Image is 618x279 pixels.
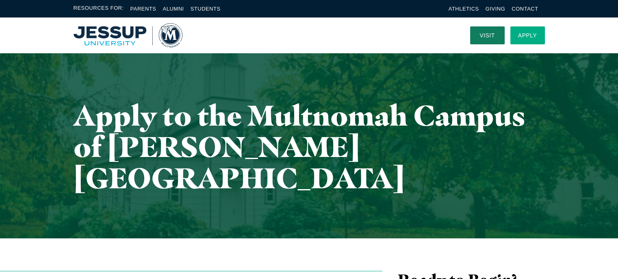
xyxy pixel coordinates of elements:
[512,6,538,12] a: Contact
[510,26,545,44] a: Apply
[191,6,221,12] a: Students
[470,26,505,44] a: Visit
[74,23,182,48] a: Home
[163,6,184,12] a: Alumni
[486,6,505,12] a: Giving
[74,23,182,48] img: Multnomah University Logo
[449,6,479,12] a: Athletics
[130,6,156,12] a: Parents
[74,4,124,13] span: Resources For:
[74,100,545,194] h1: Apply to the Multnomah Campus of [PERSON_NAME][GEOGRAPHIC_DATA]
